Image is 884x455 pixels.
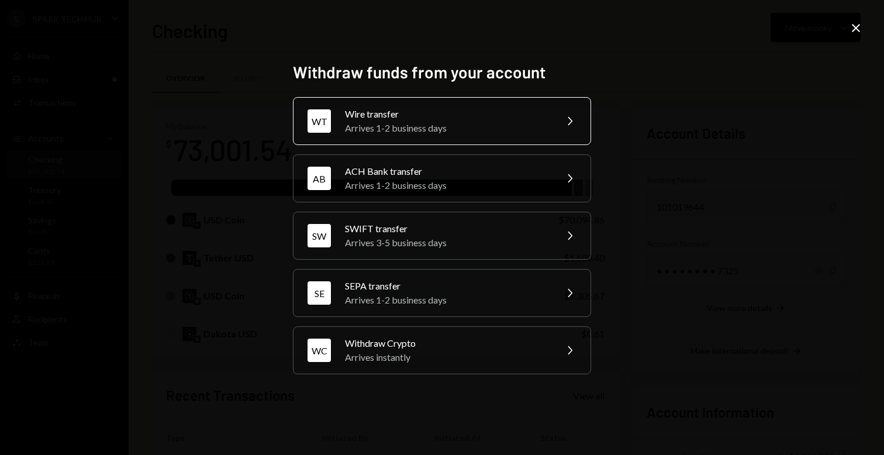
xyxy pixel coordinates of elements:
div: Arrives 1-2 business days [345,121,548,135]
button: ABACH Bank transferArrives 1-2 business days [293,154,591,202]
div: Arrives 1-2 business days [345,178,548,192]
button: WCWithdraw CryptoArrives instantly [293,326,591,374]
div: WT [308,109,331,133]
div: ACH Bank transfer [345,164,548,178]
div: AB [308,167,331,190]
div: Arrives instantly [345,350,548,364]
div: SWIFT transfer [345,222,548,236]
button: SESEPA transferArrives 1-2 business days [293,269,591,317]
div: Arrives 3-5 business days [345,236,548,250]
h2: Withdraw funds from your account [293,61,591,84]
button: SWSWIFT transferArrives 3-5 business days [293,212,591,260]
div: WC [308,339,331,362]
button: WTWire transferArrives 1-2 business days [293,97,591,145]
div: Arrives 1-2 business days [345,293,548,307]
div: Wire transfer [345,107,548,121]
div: SE [308,281,331,305]
div: SEPA transfer [345,279,548,293]
div: Withdraw Crypto [345,336,548,350]
div: SW [308,224,331,247]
